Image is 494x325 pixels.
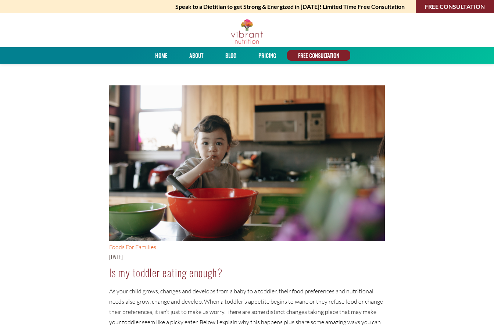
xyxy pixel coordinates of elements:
[187,50,206,61] a: About
[230,19,263,45] img: Vibrant Nutrition
[109,265,222,280] a: Is my toddler eating enough?
[109,243,125,251] a: Foods
[109,85,385,241] img: Untitled-design.png
[223,50,239,61] a: Blog
[109,252,385,262] h4: [DATE]
[153,50,170,61] a: Home
[296,50,342,61] a: FREE CONSULTATION
[126,243,156,251] a: For Families
[256,50,279,61] a: PRICING
[175,1,405,12] strong: Speak to a Dietitian to get Strong & Energized in [DATE]! Limited Time Free Consultation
